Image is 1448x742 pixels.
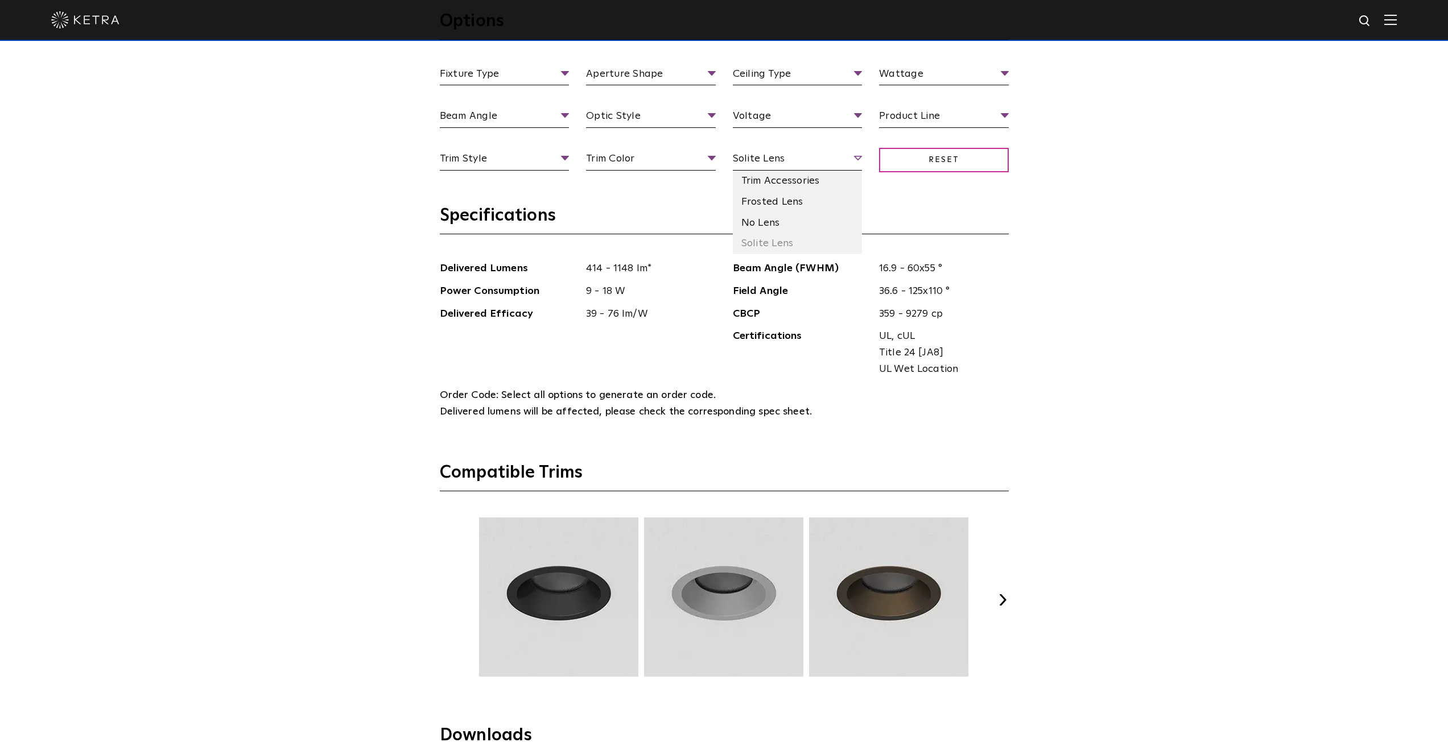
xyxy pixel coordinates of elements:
[440,205,1009,234] h3: Specifications
[642,517,805,677] img: TRM013.webp
[733,66,863,86] span: Ceiling Type
[879,328,1000,345] span: UL, cUL
[577,306,716,322] span: 39 - 76 lm/W
[733,306,871,322] span: CBCP
[871,260,1009,277] span: 16.9 - 60x55 °
[440,306,578,322] span: Delivered Efficacy
[440,260,578,277] span: Delivered Lumens
[871,306,1009,322] span: 359 - 9279 cp
[733,192,863,213] li: Frosted Lens
[733,213,863,234] li: No Lens
[440,390,499,400] span: Order Code:
[440,151,570,171] span: Trim Style
[440,407,812,417] span: Delivered lumens will be affected, please check the corresponding spec sheet.
[586,151,716,171] span: Trim Color
[577,260,716,277] span: 414 - 1148 lm*
[586,108,716,128] span: Optic Style
[733,108,863,128] span: Voltage
[577,283,716,300] span: 9 - 18 W
[477,517,640,677] img: TRM012.webp
[733,328,871,377] span: Certifications
[1384,14,1397,25] img: Hamburger%20Nav.svg
[440,462,1009,491] h3: Compatible Trims
[733,283,871,300] span: Field Angle
[733,151,863,171] span: Solite Lens
[997,594,1009,606] button: Next
[733,260,871,277] span: Beam Angle (FWHM)
[879,108,1009,128] span: Product Line
[1358,14,1372,28] img: search icon
[440,108,570,128] span: Beam Angle
[586,66,716,86] span: Aperture Shape
[440,283,578,300] span: Power Consumption
[440,66,570,86] span: Fixture Type
[879,66,1009,86] span: Wattage
[733,233,863,254] li: Solite Lens
[51,11,119,28] img: ketra-logo-2019-white
[879,345,1000,361] span: Title 24 [JA8]
[733,171,863,192] li: Trim Accessories
[879,148,1009,172] span: Reset
[501,390,716,400] span: Select all options to generate an order code.
[871,283,1009,300] span: 36.6 - 125x110 °
[807,517,970,677] img: TRM014.webp
[879,361,1000,378] span: UL Wet Location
